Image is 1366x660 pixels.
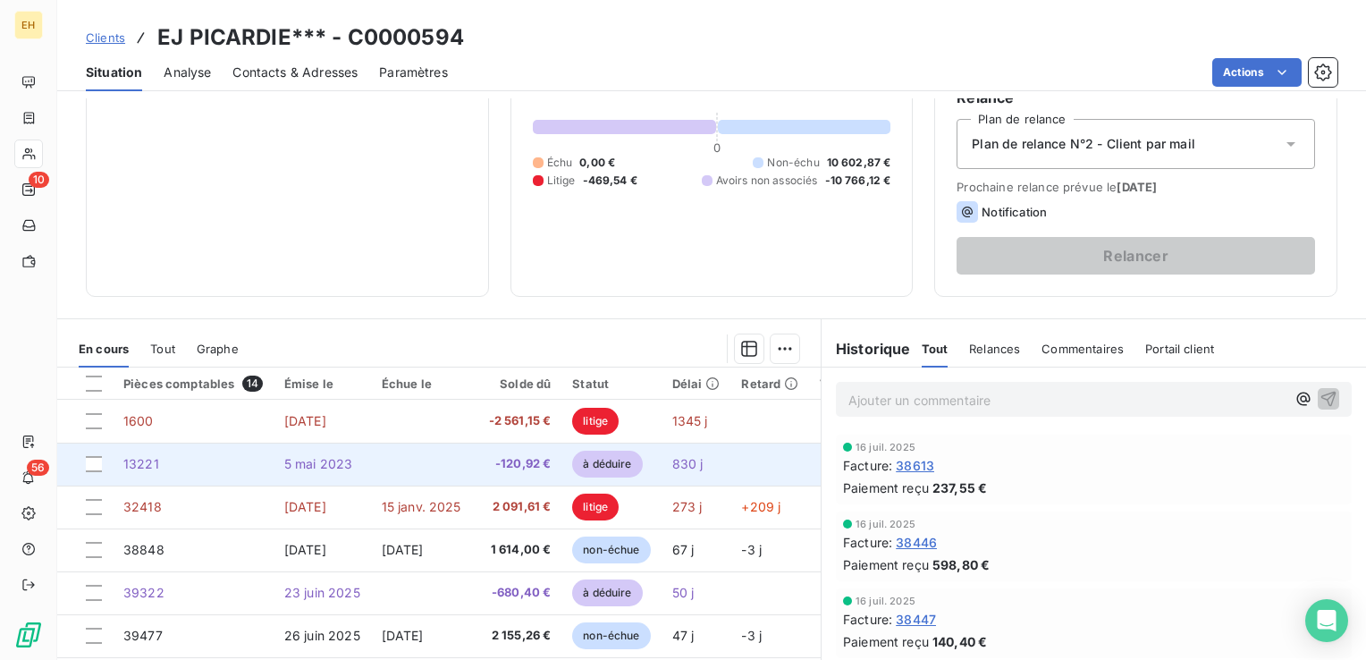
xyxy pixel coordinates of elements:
span: 67 j [672,542,695,557]
span: Tout [922,342,949,356]
span: 5 mai 2023 [284,456,353,471]
span: Graphe [197,342,239,356]
span: Clients [86,30,125,45]
span: -3 j [741,542,762,557]
span: 2 155,26 € [483,627,552,645]
div: Open Intercom Messenger [1305,599,1348,642]
span: Commentaires [1041,342,1124,356]
span: 16 juil. 2025 [856,442,915,453]
span: 10 602,87 € [827,155,891,171]
span: [DATE] [284,542,326,557]
h3: EJ PICARDIE*** - C0000594 [157,21,464,54]
span: 140,40 € [932,632,987,651]
span: litige [572,408,619,435]
span: Paiement reçu [843,478,929,497]
span: Prochaine relance prévue le [957,180,1315,194]
span: 273 j [672,499,703,514]
span: 1 614,00 € [483,541,552,559]
span: +209 j [741,499,780,514]
span: Tout [150,342,175,356]
div: Émise le [284,377,360,391]
span: Litige [547,173,576,189]
div: Solde dû [483,377,552,391]
span: Échu [547,155,573,171]
div: Échue le [382,377,461,391]
span: non-échue [572,622,650,649]
span: 16 juil. 2025 [856,519,915,529]
span: 39477 [123,628,163,643]
span: Paiement reçu [843,555,929,574]
span: Paramètres [379,63,448,81]
div: Pièces comptables [123,376,263,392]
span: -469,54 € [583,173,637,189]
span: Contacts & Adresses [232,63,358,81]
span: [DATE] [284,499,326,514]
span: 38613 [896,456,934,475]
span: à déduire [572,580,642,606]
div: Tag relance [820,377,907,391]
span: 2 091,61 € [483,498,552,516]
span: Situation [86,63,142,81]
span: Notification [982,205,1047,219]
span: à déduire [572,451,642,478]
span: Paiement reçu [843,632,929,651]
span: -10 766,12 € [825,173,891,189]
span: [DATE] [1117,180,1157,194]
div: Délai [672,377,721,391]
span: En cours [79,342,129,356]
div: Statut [572,377,650,391]
span: 13221 [123,456,159,471]
span: 38446 [896,533,937,552]
button: Relancer [957,237,1315,275]
span: 598,80 € [932,555,990,574]
span: -120,92 € [483,455,552,473]
span: 50 j [672,585,695,600]
span: 47 j [672,628,695,643]
span: 38848 [123,542,164,557]
span: Avoirs non associés [716,173,818,189]
span: 32418 [123,499,162,514]
span: litige [572,494,619,520]
span: Portail client [1145,342,1214,356]
span: non-échue [572,537,650,563]
span: 23 juin 2025 [284,585,360,600]
span: 1600 [123,413,154,428]
span: Plan de relance N°2 - Client par mail [972,135,1195,153]
span: Non-échu [767,155,819,171]
button: Actions [1212,58,1302,87]
span: 0 [713,140,721,155]
span: 10 [29,172,49,188]
span: Facture : [843,456,892,475]
span: Relances [969,342,1020,356]
span: 1345 j [672,413,708,428]
span: 56 [27,460,49,476]
span: Facture : [843,610,892,629]
span: 38447 [896,610,936,629]
span: 14 [242,376,263,392]
img: Logo LeanPay [14,621,43,649]
span: 830 j [672,456,704,471]
span: -680,40 € [483,584,552,602]
span: 237,55 € [932,478,987,497]
span: 0,00 € [579,155,615,171]
a: 10 [14,175,42,204]
span: 16 juil. 2025 [856,596,915,606]
span: 15 janv. 2025 [382,499,461,514]
span: [DATE] [382,628,424,643]
span: -3 j [741,628,762,643]
span: 39322 [123,585,164,600]
a: Clients [86,29,125,47]
h6: Historique [822,338,911,360]
span: Facture : [843,533,892,552]
span: [DATE] [284,413,326,428]
div: EH [14,11,43,39]
span: 26 juin 2025 [284,628,360,643]
span: Analyse [164,63,211,81]
div: Retard [741,377,798,391]
span: [DATE] [382,542,424,557]
span: -2 561,15 € [483,412,552,430]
